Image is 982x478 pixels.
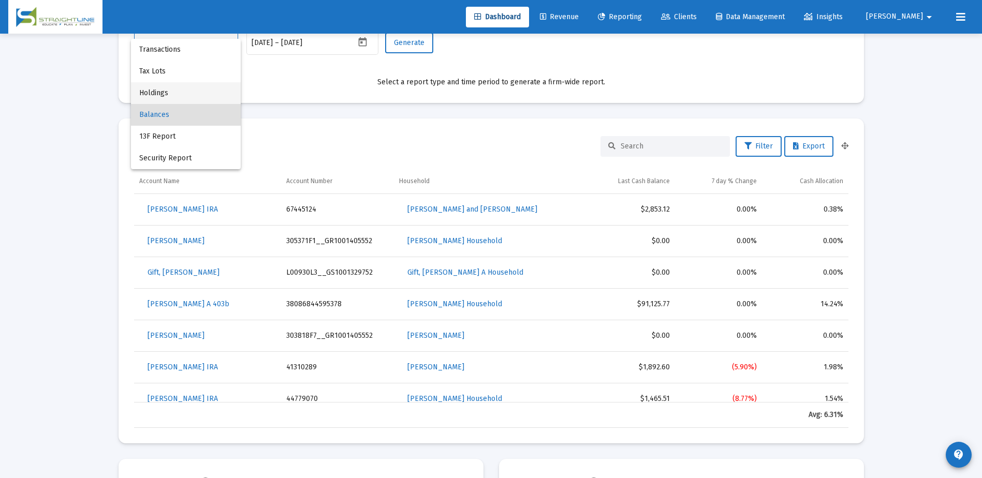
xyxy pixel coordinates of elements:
[139,39,232,61] span: Transactions
[139,126,232,147] span: 13F Report
[139,147,232,169] span: Security Report
[139,82,232,104] span: Holdings
[139,104,232,126] span: Balances
[139,61,232,82] span: Tax Lots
